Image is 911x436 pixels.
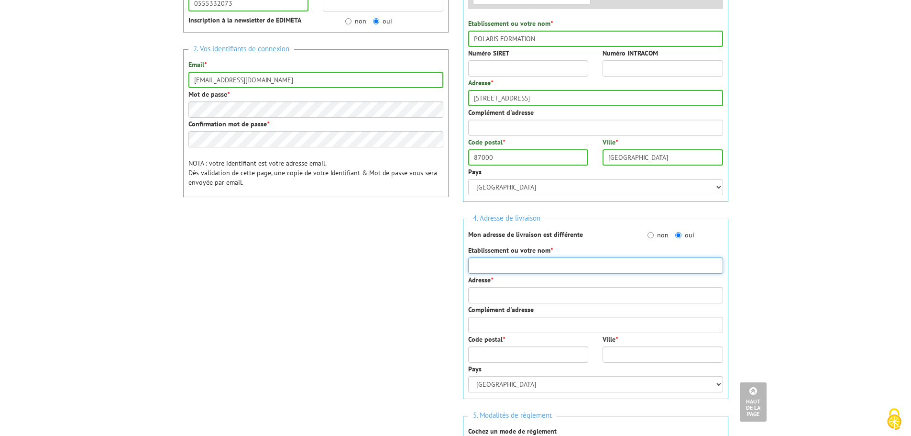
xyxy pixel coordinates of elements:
label: Numéro SIRET [468,48,509,58]
label: non [345,16,366,26]
label: oui [373,16,392,26]
p: NOTA : votre identifiant est votre adresse email. Dès validation de cette page, une copie de votr... [188,158,443,187]
label: Ville [603,137,618,147]
input: non [648,232,654,238]
label: Pays [468,364,482,374]
span: 5. Modalités de règlement [468,409,557,422]
label: Confirmation mot de passe [188,119,269,129]
label: Pays [468,167,482,177]
span: 2. Vos identifiants de connexion [188,43,294,56]
strong: Mon adresse de livraison est différente [468,230,583,239]
span: 4. Adresse de livraison [468,212,545,225]
label: Adresse [468,78,493,88]
label: Code postal [468,137,505,147]
input: non [345,18,351,24]
iframe: reCAPTCHA [183,214,329,251]
label: Mot de passe [188,89,230,99]
a: Haut de la page [740,382,767,422]
label: Numéro INTRACOM [603,48,658,58]
label: oui [675,230,694,240]
label: Complément d'adresse [468,108,534,117]
label: Etablissement ou votre nom [468,246,553,255]
button: Cookies (fenêtre modale) [878,403,911,436]
input: oui [675,232,681,238]
input: oui [373,18,379,24]
img: Cookies (fenêtre modale) [882,407,906,431]
strong: Inscription à la newsletter de EDIMETA [188,16,301,24]
label: Code postal [468,335,505,344]
label: Complément d'adresse [468,305,534,314]
strong: Cochez un mode de règlement [468,427,557,436]
label: non [648,230,669,240]
label: Etablissement ou votre nom [468,19,553,28]
label: Adresse [468,275,493,285]
label: Email [188,60,207,69]
label: Ville [603,335,618,344]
